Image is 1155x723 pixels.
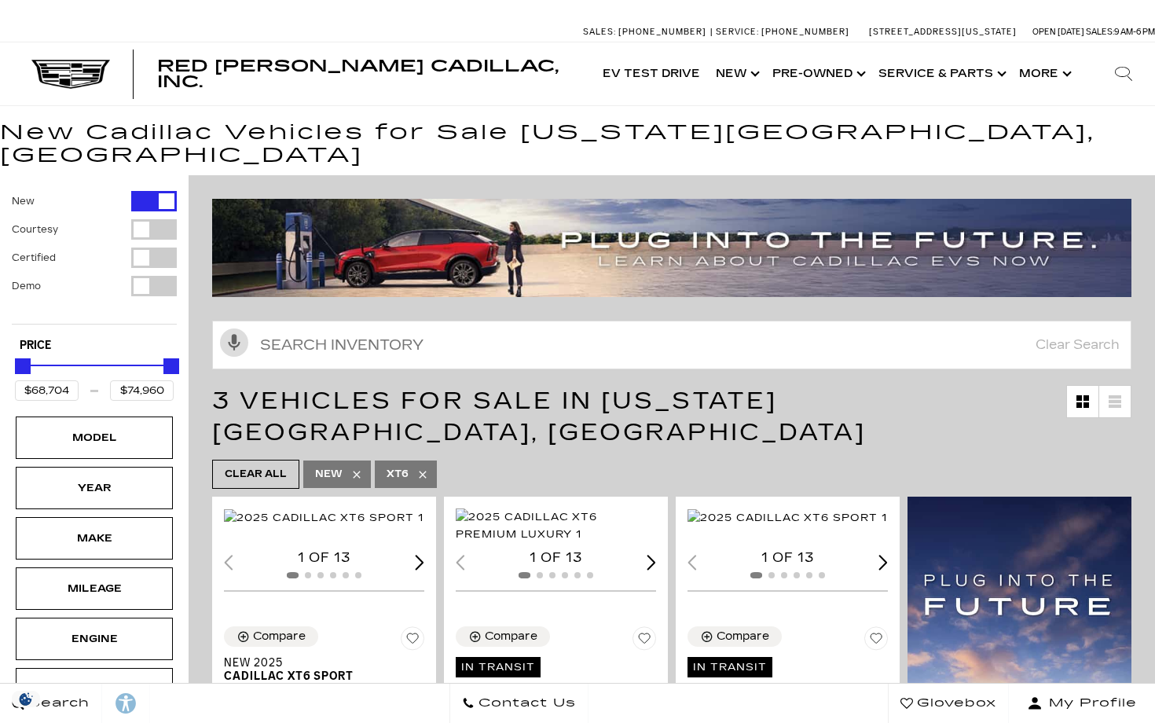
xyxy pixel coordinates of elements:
[595,42,708,105] a: EV Test Drive
[475,692,576,714] span: Contact Us
[315,464,343,484] span: New
[31,60,110,90] img: Cadillac Dark Logo with Cadillac White Text
[456,508,656,543] img: 2025 Cadillac XT6 Premium Luxury 1
[687,508,888,527] div: 1 / 2
[24,692,90,714] span: Search
[456,657,541,677] span: In Transit
[55,530,134,547] div: Make
[12,193,35,209] label: New
[401,626,424,656] button: Save Vehicle
[708,42,764,105] a: New
[110,380,174,401] input: Maximum
[761,27,849,37] span: [PHONE_NUMBER]
[456,508,656,543] div: 1 / 2
[163,358,179,374] div: Maximum Price
[220,328,248,357] svg: Click to toggle on voice search
[55,580,134,597] div: Mileage
[224,549,424,567] div: 1 of 13
[687,626,782,647] button: Compare Vehicle
[869,27,1017,37] a: [STREET_ADDRESS][US_STATE]
[16,567,173,610] div: MileageMileage
[55,681,134,698] div: Color
[864,626,888,656] button: Save Vehicle
[16,618,173,660] div: EngineEngine
[15,353,174,401] div: Price
[12,278,41,294] label: Demo
[687,657,772,677] span: In Transit
[157,58,579,90] a: Red [PERSON_NAME] Cadillac, Inc.
[224,656,424,683] a: New 2025Cadillac XT6 Sport
[485,629,537,644] div: Compare
[15,380,79,401] input: Minimum
[632,626,656,656] button: Save Vehicle
[224,626,318,647] button: Compare Vehicle
[16,467,173,509] div: YearYear
[687,549,888,567] div: 1 of 13
[253,629,306,644] div: Compare
[583,28,710,36] a: Sales: [PHONE_NUMBER]
[225,464,287,484] span: Clear All
[687,656,888,710] a: In TransitNew 2025Cadillac XT6 Sport
[16,517,173,560] div: MakeMake
[20,339,169,353] h5: Price
[456,549,656,567] div: 1 of 13
[1086,27,1114,37] span: Sales:
[1114,27,1155,37] span: 9 AM-6 PM
[15,358,31,374] div: Minimum Price
[1032,27,1084,37] span: Open [DATE]
[224,508,424,527] div: 1 / 2
[716,27,759,37] span: Service:
[647,555,656,570] div: Next slide
[157,57,559,91] span: Red [PERSON_NAME] Cadillac, Inc.
[583,27,616,37] span: Sales:
[687,509,887,527] img: 2025 Cadillac XT6 Sport 1
[387,464,409,484] span: XT6
[12,191,177,324] div: Filter by Vehicle Type
[212,387,866,446] span: 3 Vehicles for Sale in [US_STATE][GEOGRAPHIC_DATA], [GEOGRAPHIC_DATA]
[456,626,550,647] button: Compare Vehicle
[871,42,1011,105] a: Service & Parts
[618,27,706,37] span: [PHONE_NUMBER]
[55,630,134,648] div: Engine
[717,629,769,644] div: Compare
[212,199,1131,297] img: ev-blog-post-banners4
[8,691,44,707] img: Opt-Out Icon
[449,684,588,723] a: Contact Us
[224,656,412,670] span: New 2025
[888,684,1009,723] a: Glovebox
[224,509,423,527] img: 2025 Cadillac XT6 Sport 1
[55,479,134,497] div: Year
[878,555,888,570] div: Next slide
[16,417,173,459] div: ModelModel
[212,321,1131,369] input: Search Inventory
[1043,692,1137,714] span: My Profile
[913,692,996,714] span: Glovebox
[55,429,134,446] div: Model
[415,555,424,570] div: Next slide
[764,42,871,105] a: Pre-Owned
[1011,42,1076,105] button: More
[16,668,173,710] div: ColorColor
[8,691,44,707] section: Click to Open Cookie Consent Modal
[710,28,853,36] a: Service: [PHONE_NUMBER]
[12,222,58,237] label: Courtesy
[12,250,56,266] label: Certified
[1009,684,1155,723] button: Open user profile menu
[224,670,412,683] span: Cadillac XT6 Sport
